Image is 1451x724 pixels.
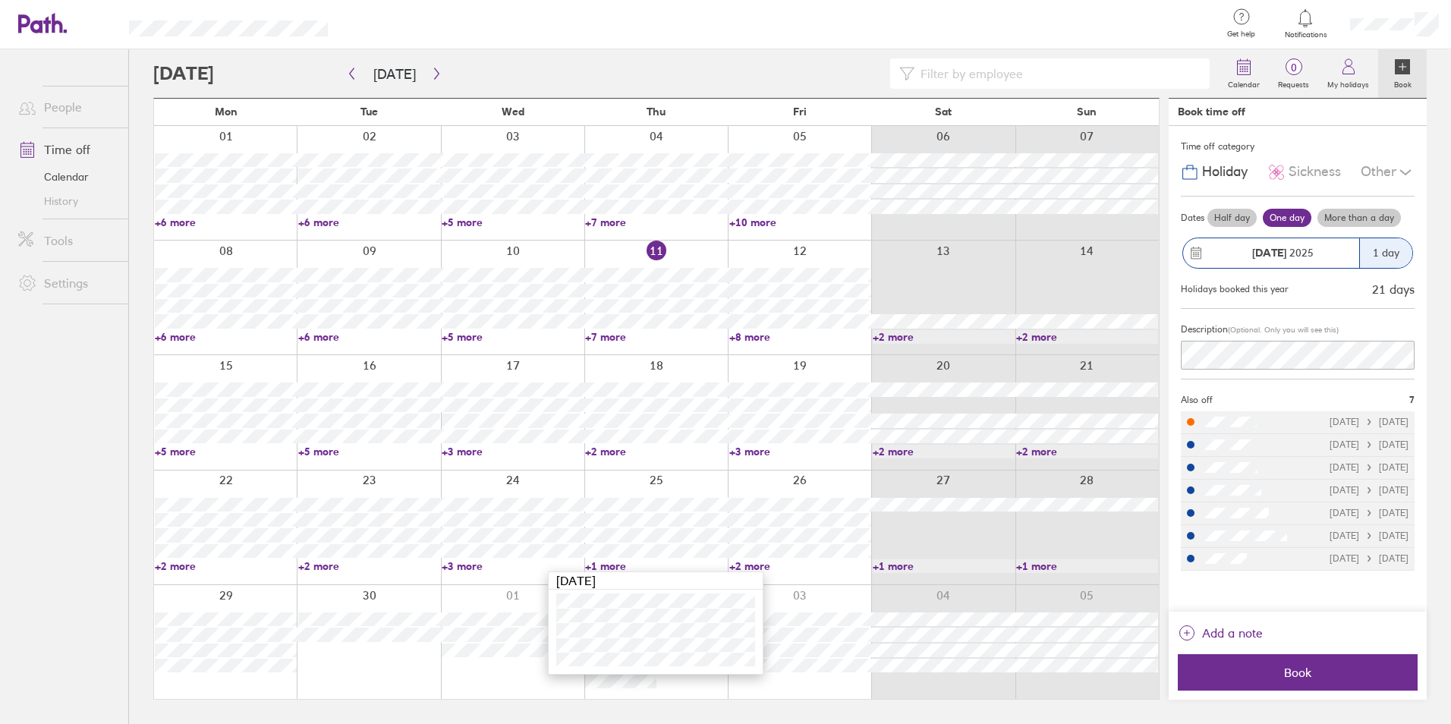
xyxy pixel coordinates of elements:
[729,330,871,344] a: +8 more
[647,105,666,118] span: Thu
[935,105,952,118] span: Sat
[1330,485,1409,496] div: [DATE] [DATE]
[442,559,584,573] a: +3 more
[1330,530,1409,541] div: [DATE] [DATE]
[1330,439,1409,450] div: [DATE] [DATE]
[1178,105,1245,118] div: Book time off
[1077,105,1097,118] span: Sun
[1016,330,1158,344] a: +2 more
[155,445,297,458] a: +5 more
[360,105,378,118] span: Tue
[585,330,727,344] a: +7 more
[1252,247,1314,259] span: 2025
[1317,209,1401,227] label: More than a day
[1378,49,1427,98] a: Book
[442,445,584,458] a: +3 more
[873,445,1015,458] a: +2 more
[1359,238,1412,268] div: 1 day
[442,330,584,344] a: +5 more
[1263,209,1311,227] label: One day
[1281,8,1330,39] a: Notifications
[1181,230,1415,276] button: [DATE] 20251 day
[1269,61,1318,74] span: 0
[6,189,128,213] a: History
[1181,323,1228,335] span: Description
[585,445,727,458] a: +2 more
[6,225,128,256] a: Tools
[1281,30,1330,39] span: Notifications
[1202,164,1248,180] span: Holiday
[1252,246,1286,260] strong: [DATE]
[729,445,871,458] a: +3 more
[585,216,727,229] a: +7 more
[1188,666,1407,679] span: Book
[1318,76,1378,90] label: My holidays
[914,59,1201,88] input: Filter by employee
[6,165,128,189] a: Calendar
[1181,395,1213,405] span: Also off
[442,216,584,229] a: +5 more
[155,216,297,229] a: +6 more
[549,572,763,590] div: [DATE]
[1385,76,1421,90] label: Book
[1016,559,1158,573] a: +1 more
[1228,325,1339,335] span: (Optional. Only you will see this)
[298,330,440,344] a: +6 more
[1181,284,1289,294] div: Holidays booked this year
[1409,395,1415,405] span: 7
[1202,621,1263,645] span: Add a note
[1361,158,1415,187] div: Other
[298,445,440,458] a: +5 more
[1318,49,1378,98] a: My holidays
[793,105,807,118] span: Fri
[1219,76,1269,90] label: Calendar
[1217,30,1266,39] span: Get help
[1330,417,1409,427] div: [DATE] [DATE]
[585,559,727,573] a: +1 more
[298,559,440,573] a: +2 more
[155,559,297,573] a: +2 more
[215,105,238,118] span: Mon
[361,61,428,87] button: [DATE]
[1269,76,1318,90] label: Requests
[6,92,128,122] a: People
[1178,621,1263,645] button: Add a note
[298,216,440,229] a: +6 more
[729,559,871,573] a: +2 more
[873,330,1015,344] a: +2 more
[1330,508,1409,518] div: [DATE] [DATE]
[1219,49,1269,98] a: Calendar
[873,559,1015,573] a: +1 more
[155,330,297,344] a: +6 more
[1178,654,1418,691] button: Book
[1372,282,1415,296] div: 21 days
[1181,135,1415,158] div: Time off category
[1330,553,1409,564] div: [DATE] [DATE]
[1207,209,1257,227] label: Half day
[729,216,871,229] a: +10 more
[1289,164,1341,180] span: Sickness
[1330,462,1409,473] div: [DATE] [DATE]
[6,268,128,298] a: Settings
[1181,212,1204,223] span: Dates
[502,105,524,118] span: Wed
[6,134,128,165] a: Time off
[1269,49,1318,98] a: 0Requests
[1016,445,1158,458] a: +2 more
